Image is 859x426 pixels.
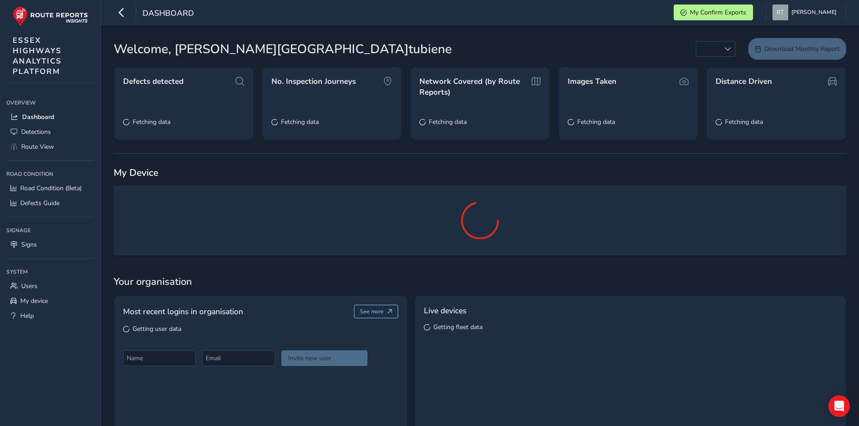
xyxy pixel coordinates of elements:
[21,128,51,136] span: Detections
[21,142,54,151] span: Route View
[6,181,94,196] a: Road Condition (Beta)
[419,76,528,97] span: Network Covered (by Route Reports)
[6,293,94,308] a: My device
[281,118,319,126] span: Fetching data
[271,76,356,87] span: No. Inspection Journeys
[142,8,194,20] span: Dashboard
[6,96,94,110] div: Overview
[6,308,94,323] a: Help
[791,5,836,20] span: [PERSON_NAME]
[6,224,94,237] div: Signage
[6,265,94,279] div: System
[20,184,82,192] span: Road Condition (Beta)
[20,297,48,305] span: My device
[20,199,60,207] span: Defects Guide
[114,275,846,289] span: Your organisation
[772,5,840,20] button: [PERSON_NAME]
[133,118,170,126] span: Fetching data
[21,282,37,290] span: Users
[568,76,616,87] span: Images Taken
[6,110,94,124] a: Dashboard
[690,8,746,17] span: My Confirm Exports
[114,40,452,59] span: Welcome, [PERSON_NAME][GEOGRAPHIC_DATA]tubiene
[6,124,94,139] a: Detections
[123,76,184,87] span: Defects detected
[429,118,467,126] span: Fetching data
[725,118,763,126] span: Fetching data
[716,76,772,87] span: Distance Driven
[6,279,94,293] a: Users
[114,166,158,179] span: My Device
[21,240,37,249] span: Signs
[828,395,850,417] div: Open Intercom Messenger
[6,237,94,252] a: Signs
[354,305,399,318] button: See more
[20,311,34,320] span: Help
[6,196,94,211] a: Defects Guide
[13,6,88,27] img: rr logo
[6,167,94,181] div: Road Condition
[6,139,94,154] a: Route View
[577,118,615,126] span: Fetching data
[13,35,62,77] span: ESSEX HIGHWAYS ANALYTICS PLATFORM
[22,113,54,121] span: Dashboard
[772,5,788,20] img: diamond-layout
[360,308,384,315] span: See more
[674,5,753,20] button: My Confirm Exports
